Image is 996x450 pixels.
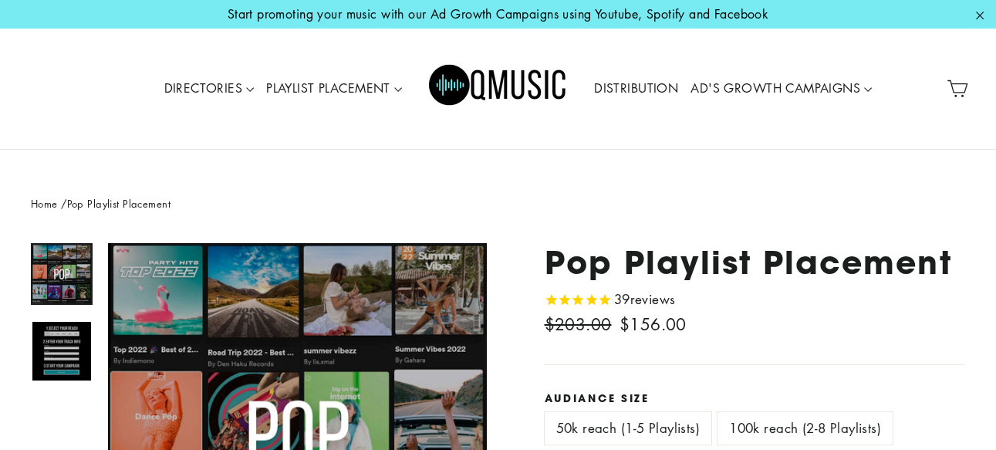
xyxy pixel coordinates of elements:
[545,392,966,404] label: Audiance Size
[113,44,883,134] div: Primary
[545,289,676,311] span: Rated 4.7 out of 5 stars 39 reviews
[61,196,66,211] span: /
[545,312,616,338] span: $203.00
[684,71,878,107] a: AD'S GROWTH CAMPAIGNS
[158,71,261,107] a: DIRECTORIES
[31,196,58,211] a: Home
[545,243,966,281] h1: Pop Playlist Placement
[545,412,712,444] label: 50k reach (1-5 Playlists)
[260,71,408,107] a: PLAYLIST PLACEMENT
[614,290,676,308] span: 39 reviews
[32,322,91,381] img: Pop Playlist Placement
[717,412,893,444] label: 100k reach (2-8 Playlists)
[630,290,676,308] span: reviews
[588,71,684,107] a: DISTRIBUTION
[429,54,568,123] img: Q Music Promotions
[620,313,687,335] span: $156.00
[32,245,91,303] img: Pop Playlist Placement
[31,196,965,212] nav: breadcrumbs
